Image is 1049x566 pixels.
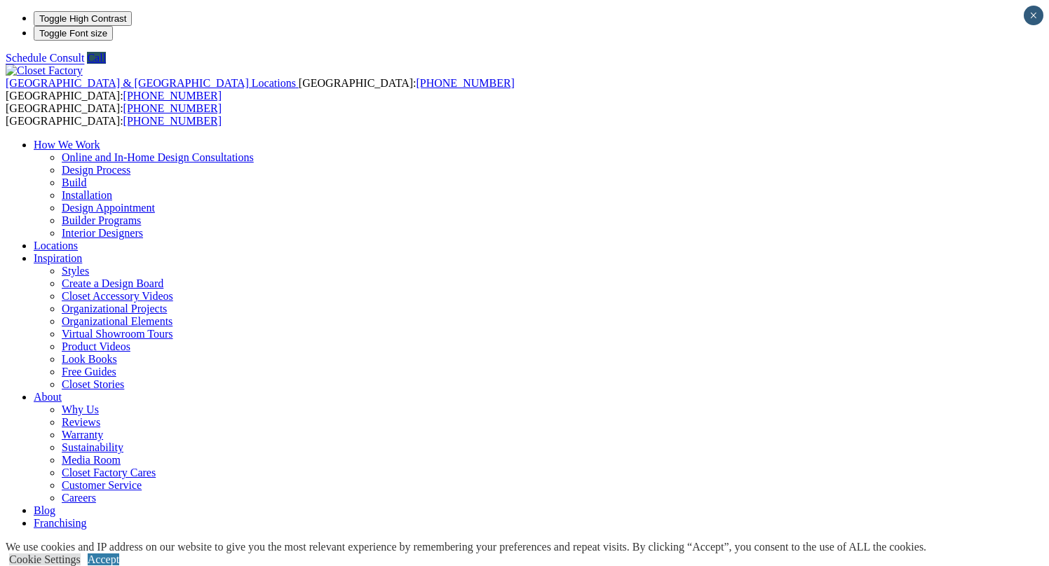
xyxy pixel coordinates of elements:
a: Styles [62,265,89,277]
a: Customer Service [62,479,142,491]
a: Locations [34,240,78,251]
a: Interior Designers [62,227,143,239]
a: Why Us [62,403,99,415]
a: Look Books [62,353,117,365]
a: Closet Accessory Videos [62,290,173,302]
a: Design Appointment [62,202,155,214]
a: Warranty [62,429,103,441]
a: Cookie Settings [9,553,81,565]
a: Schedule Consult [6,52,84,64]
a: Build [62,177,87,188]
img: Closet Factory [6,64,83,77]
a: How We Work [34,139,100,151]
button: Toggle Font size [34,26,113,41]
a: Organizational Projects [62,303,167,315]
a: Closet Factory Cares [62,467,156,478]
a: Online and In-Home Design Consultations [62,151,254,163]
a: Call [87,52,106,64]
a: Virtual Showroom Tours [62,328,173,340]
button: Close [1024,6,1043,25]
a: Create a Design Board [62,277,163,289]
a: [GEOGRAPHIC_DATA] & [GEOGRAPHIC_DATA] Locations [6,77,299,89]
a: [PHONE_NUMBER] [123,90,222,102]
a: Franchising [34,517,87,529]
span: [GEOGRAPHIC_DATA]: [GEOGRAPHIC_DATA]: [6,77,515,102]
a: Media Room [62,454,121,466]
a: Product Videos [62,340,130,352]
a: Installation [62,189,112,201]
span: Toggle High Contrast [39,13,126,24]
a: [PHONE_NUMBER] [123,115,222,127]
a: Sustainability [62,441,123,453]
a: [PHONE_NUMBER] [416,77,514,89]
a: Inspiration [34,252,82,264]
a: [PHONE_NUMBER] [123,102,222,114]
a: Accept [88,553,119,565]
span: [GEOGRAPHIC_DATA]: [GEOGRAPHIC_DATA]: [6,102,222,127]
button: Toggle High Contrast [34,11,132,26]
span: [GEOGRAPHIC_DATA] & [GEOGRAPHIC_DATA] Locations [6,77,296,89]
a: Closet Stories [62,378,124,390]
div: We use cookies and IP address on our website to give you the most relevant experience by remember... [6,541,926,553]
a: Organizational Elements [62,315,172,327]
span: Toggle Font size [39,28,107,39]
a: Free Guides [62,366,116,378]
a: Reviews [62,416,100,428]
a: Careers [62,492,96,504]
a: Builder Programs [62,214,141,226]
a: Design Process [62,164,130,176]
a: About [34,391,62,403]
a: Blog [34,504,55,516]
